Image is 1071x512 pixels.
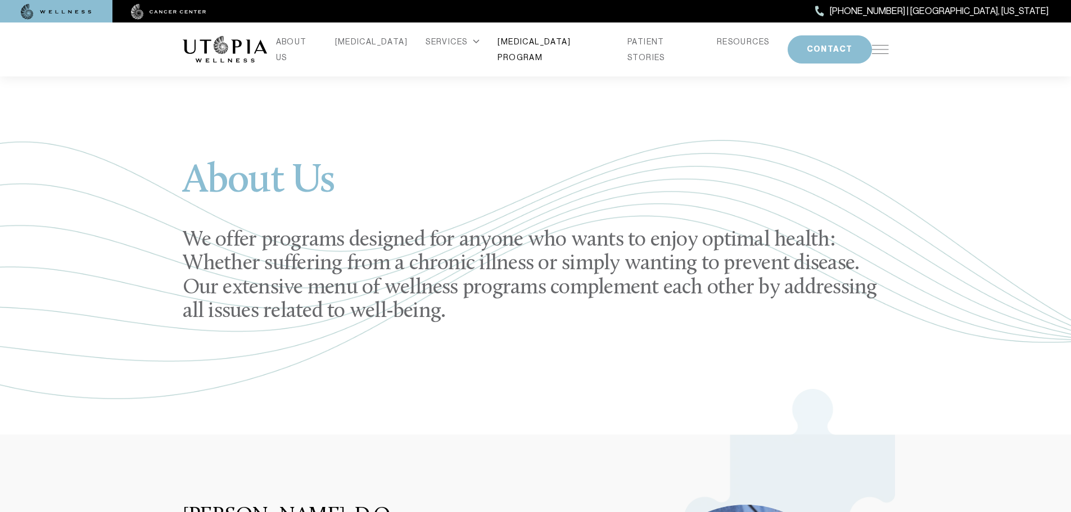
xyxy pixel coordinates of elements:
img: icon-hamburger [872,45,889,54]
button: CONTACT [788,35,872,64]
span: [PHONE_NUMBER] | [GEOGRAPHIC_DATA], [US_STATE] [830,4,1049,19]
div: SERVICES [426,34,480,49]
a: ABOUT US [276,34,317,65]
a: PATIENT STORIES [627,34,699,65]
a: RESOURCES [717,34,770,49]
a: [MEDICAL_DATA] PROGRAM [498,34,609,65]
img: wellness [21,4,92,20]
a: [PHONE_NUMBER] | [GEOGRAPHIC_DATA], [US_STATE] [815,4,1049,19]
img: cancer center [131,4,206,20]
a: [MEDICAL_DATA] [335,34,408,49]
img: logo [183,36,267,63]
h2: We offer programs designed for anyone who wants to enjoy optimal health: Whether suffering from a... [183,229,889,324]
h1: About Us [183,161,889,215]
